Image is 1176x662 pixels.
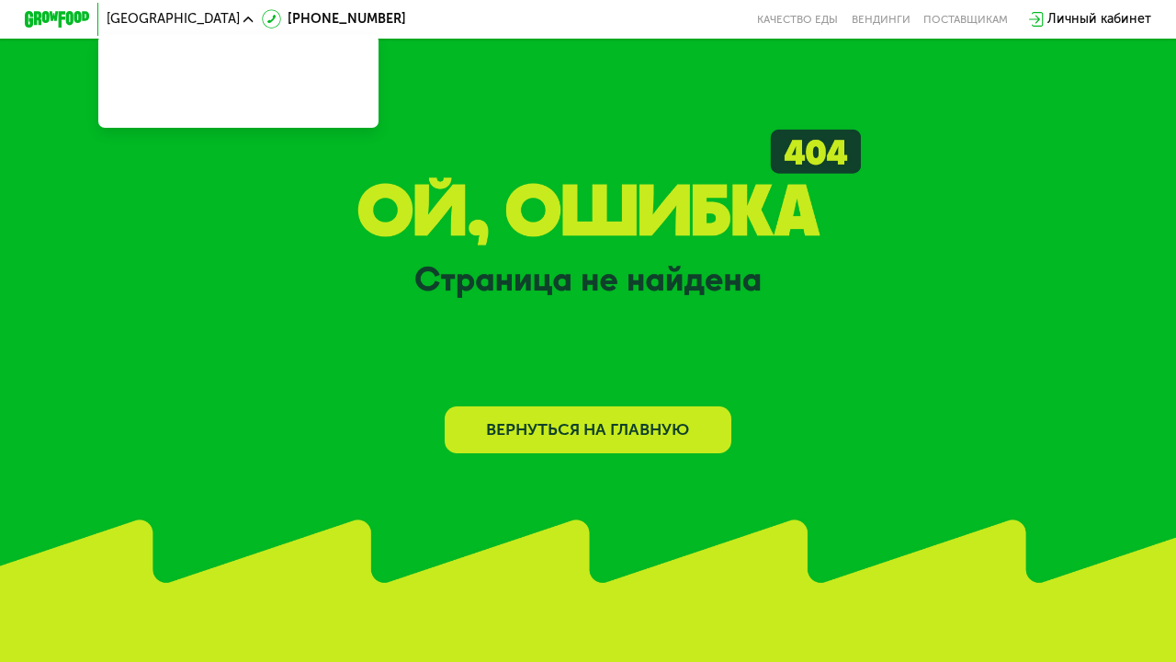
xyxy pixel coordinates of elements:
div: поставщикам [923,13,1008,26]
a: Вернуться на главную [445,406,730,454]
div: Личный кабинет [1047,9,1151,29]
a: Вендинги [852,13,910,26]
a: [PHONE_NUMBER] [262,9,406,29]
a: Качество еды [757,13,838,26]
span: [GEOGRAPHIC_DATA] [107,13,240,26]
